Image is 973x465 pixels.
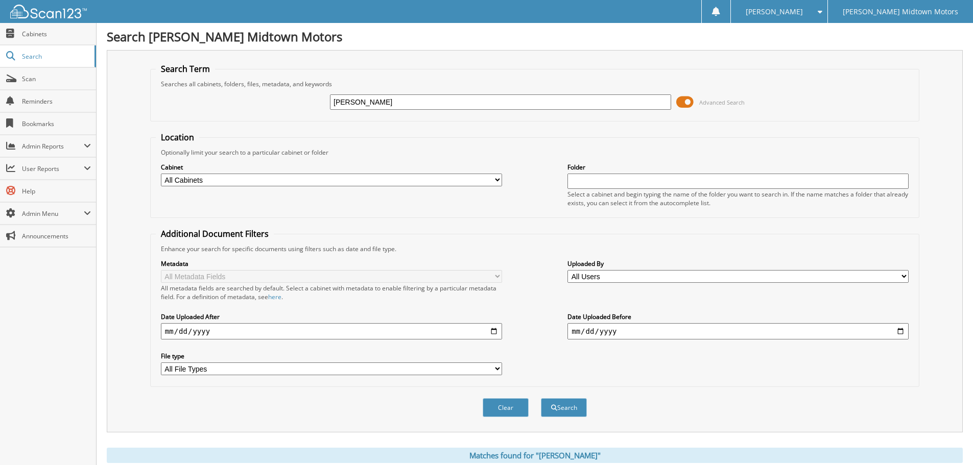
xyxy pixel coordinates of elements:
[567,312,909,321] label: Date Uploaded Before
[22,97,91,106] span: Reminders
[268,292,281,301] a: here
[107,448,963,463] div: Matches found for "[PERSON_NAME]"
[843,9,958,15] span: [PERSON_NAME] Midtown Motors
[10,5,87,18] img: scan123-logo-white.svg
[107,28,963,45] h1: Search [PERSON_NAME] Midtown Motors
[22,142,84,151] span: Admin Reports
[22,30,91,38] span: Cabinets
[161,163,502,172] label: Cabinet
[567,259,909,268] label: Uploaded By
[567,190,909,207] div: Select a cabinet and begin typing the name of the folder you want to search in. If the name match...
[161,312,502,321] label: Date Uploaded After
[156,63,215,75] legend: Search Term
[483,398,529,417] button: Clear
[156,244,914,253] div: Enhance your search for specific documents using filters such as date and file type.
[22,209,84,218] span: Admin Menu
[156,132,199,143] legend: Location
[22,119,91,128] span: Bookmarks
[567,163,909,172] label: Folder
[161,352,502,360] label: File type
[541,398,587,417] button: Search
[22,75,91,83] span: Scan
[161,323,502,339] input: start
[156,80,914,88] div: Searches all cabinets, folders, files, metadata, and keywords
[161,259,502,268] label: Metadata
[699,99,745,106] span: Advanced Search
[22,52,89,61] span: Search
[161,284,502,301] div: All metadata fields are searched by default. Select a cabinet with metadata to enable filtering b...
[567,323,909,339] input: end
[156,148,914,157] div: Optionally limit your search to a particular cabinet or folder
[22,187,91,195] span: Help
[22,164,84,173] span: User Reports
[22,232,91,240] span: Announcements
[156,228,274,239] legend: Additional Document Filters
[746,9,803,15] span: [PERSON_NAME]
